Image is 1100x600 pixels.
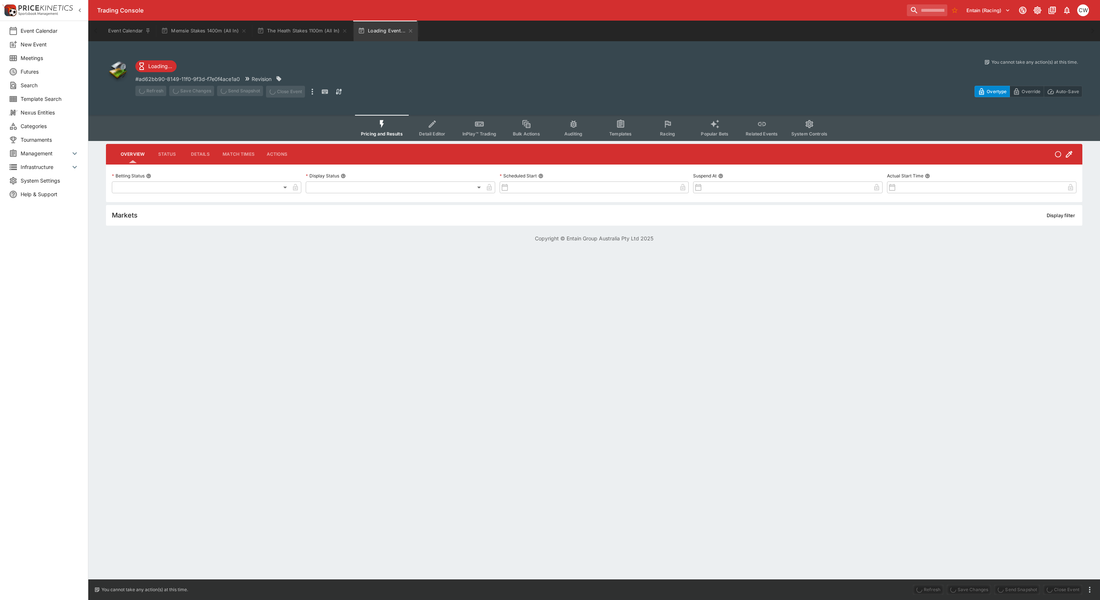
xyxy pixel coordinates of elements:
span: Detail Editor [419,131,445,137]
button: Auto-Save [1044,86,1082,97]
p: Scheduled Start [500,173,537,179]
button: Actions [260,145,294,163]
span: Categories [21,122,79,130]
span: System Controls [791,131,827,137]
p: Betting Status [112,173,145,179]
span: Meetings [21,54,79,62]
button: Notifications [1060,4,1074,17]
button: Connected to PK [1016,4,1029,17]
p: Copy To Clipboard [135,75,240,83]
span: Racing [660,131,675,137]
button: Overtype [975,86,1010,97]
button: Display filter [1042,209,1079,221]
span: Auditing [564,131,582,137]
span: Related Events [746,131,778,137]
button: Betting Status [146,173,151,179]
p: Auto-Save [1056,88,1079,95]
p: You cannot take any action(s) at this time. [102,586,188,593]
button: Details [184,145,217,163]
button: more [308,86,317,98]
span: Search [21,81,79,89]
p: You cannot take any action(s) at this time. [991,59,1078,66]
p: Override [1022,88,1040,95]
button: Scheduled Start [538,173,543,179]
span: Infrastructure [21,163,70,171]
p: Copyright © Entain Group Australia Pty Ltd 2025 [88,234,1100,242]
img: other.png [106,59,129,82]
button: Loading Event... [354,21,418,41]
span: Pricing and Results [361,131,403,137]
button: Toggle light/dark mode [1031,4,1044,17]
button: Overview [115,145,150,163]
span: Template Search [21,95,79,103]
button: Match Times [217,145,260,163]
p: Suspend At [693,173,717,179]
div: Trading Console [97,7,904,14]
img: PriceKinetics Logo [2,3,17,18]
span: Templates [609,131,632,137]
span: Tournaments [21,136,79,144]
button: Suspend At [718,173,723,179]
p: Overtype [987,88,1007,95]
span: New Event [21,40,79,48]
p: Display Status [306,173,339,179]
span: System Settings [21,177,79,184]
button: Actual Start Time [925,173,930,179]
span: Help & Support [21,190,79,198]
span: Management [21,149,70,157]
span: InPlay™ Trading [462,131,496,137]
div: Christopher Winter [1077,4,1089,16]
button: Override [1009,86,1044,97]
button: The Heath Stakes 1100m (All In) [253,21,352,41]
div: Event type filters [355,115,833,141]
span: Bulk Actions [513,131,540,137]
button: Christopher Winter [1075,2,1091,18]
button: Event Calendar [104,21,155,41]
div: Start From [975,86,1082,97]
p: Loading... [148,62,172,70]
button: Select Tenant [962,4,1015,16]
span: Futures [21,68,79,75]
img: Sportsbook Management [18,12,58,15]
button: Status [150,145,184,163]
span: Nexus Entities [21,109,79,116]
span: Popular Bets [701,131,728,137]
button: Memsie Stakes 1400m (All In) [157,21,251,41]
input: search [907,4,947,16]
p: Revision [252,75,272,83]
button: No Bookmarks [949,4,961,16]
button: Display Status [341,173,346,179]
button: more [1085,585,1094,594]
button: Documentation [1046,4,1059,17]
p: Actual Start Time [887,173,923,179]
img: PriceKinetics [18,5,73,11]
h5: Markets [112,211,138,219]
span: Event Calendar [21,27,79,35]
